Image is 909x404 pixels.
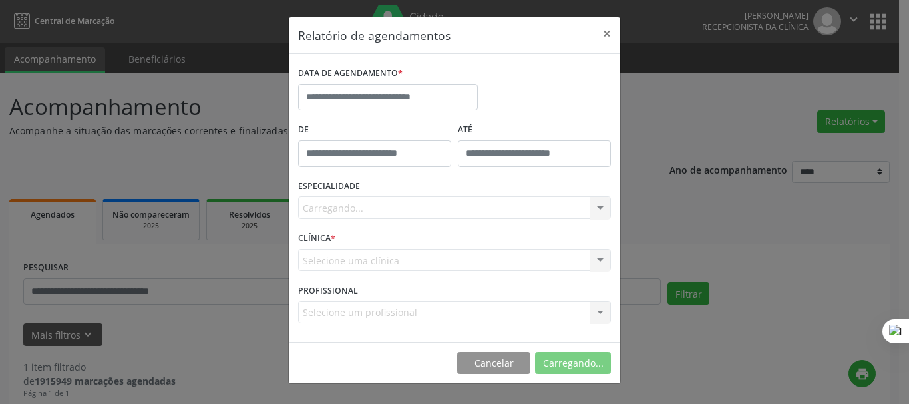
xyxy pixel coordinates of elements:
label: CLÍNICA [298,228,335,249]
button: Cancelar [457,352,530,375]
label: ESPECIALIDADE [298,176,360,197]
label: DATA DE AGENDAMENTO [298,63,403,84]
button: Close [594,17,620,50]
label: ATÉ [458,120,611,140]
h5: Relatório de agendamentos [298,27,451,44]
label: PROFISSIONAL [298,280,358,301]
label: De [298,120,451,140]
button: Carregando... [535,352,611,375]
